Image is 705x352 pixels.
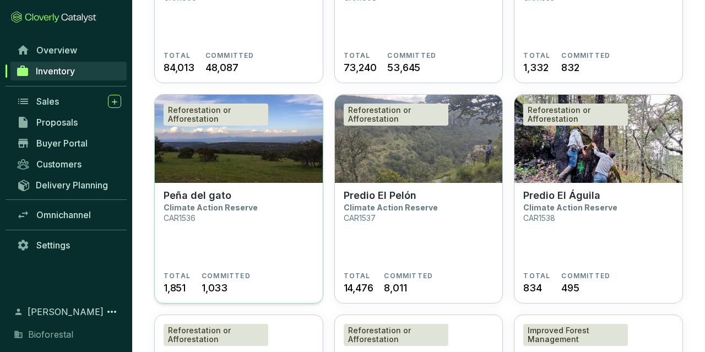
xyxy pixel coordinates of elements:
a: Overview [11,41,127,59]
span: 1,851 [164,280,186,295]
span: Proposals [36,117,78,128]
span: TOTAL [344,51,371,60]
span: 832 [561,60,579,75]
a: Settings [11,236,127,254]
a: Predio El PelónReforestation or AfforestationPredio El PelónClimate Action ReserveCAR1537TOTAL14,... [334,94,503,304]
span: 53,645 [387,60,420,75]
span: Inventory [36,66,75,77]
span: Bioforestal [28,328,73,341]
span: 495 [561,280,579,295]
a: Predio El ÁguilaReforestation or AfforestationPredio El ÁguilaClimate Action ReserveCAR1538TOTAL8... [514,94,683,304]
div: Improved Forest Management [523,324,628,346]
a: Sales [11,92,127,111]
span: 73,240 [344,60,377,75]
p: Climate Action Reserve [344,203,438,212]
span: COMMITTED [387,51,436,60]
a: Delivery Planning [11,176,127,194]
a: Inventory [10,62,127,80]
span: Omnichannel [36,209,91,220]
a: Customers [11,155,127,174]
span: COMMITTED [384,272,433,280]
p: CAR1538 [523,213,555,223]
p: Predio El Pelón [344,189,416,202]
span: 14,476 [344,280,373,295]
p: Predio El Águila [523,189,600,202]
p: Climate Action Reserve [523,203,617,212]
span: 834 [523,280,541,295]
span: 1,332 [523,60,548,75]
img: Peña del gato [155,95,323,183]
span: [PERSON_NAME] [28,305,104,318]
span: COMMITTED [561,51,610,60]
span: COMMITTED [202,272,251,280]
span: COMMITTED [561,272,610,280]
p: Climate Action Reserve [164,203,258,212]
span: 48,087 [205,60,238,75]
span: TOTAL [344,272,371,280]
img: Predio El Pelón [335,95,503,183]
p: CAR1537 [344,213,376,223]
span: Settings [36,240,70,251]
p: Peña del gato [164,189,231,202]
span: Sales [36,96,59,107]
a: Buyer Portal [11,134,127,153]
span: Overview [36,45,77,56]
span: TOTAL [164,272,191,280]
span: Customers [36,159,82,170]
span: 1,033 [202,280,227,295]
img: Predio El Águila [514,95,682,183]
p: CAR1536 [164,213,196,223]
span: TOTAL [523,51,550,60]
span: TOTAL [523,272,550,280]
a: Peña del gatoReforestation or AfforestationPeña del gatoClimate Action ReserveCAR1536TOTAL1,851CO... [154,94,323,304]
span: COMMITTED [205,51,254,60]
div: Reforestation or Afforestation [164,324,268,346]
div: Reforestation or Afforestation [164,104,268,126]
div: Reforestation or Afforestation [523,104,628,126]
span: TOTAL [164,51,191,60]
div: Reforestation or Afforestation [344,324,448,346]
span: Delivery Planning [36,180,108,191]
a: Omnichannel [11,205,127,224]
a: Proposals [11,113,127,132]
span: 8,011 [384,280,406,295]
span: Buyer Portal [36,138,88,149]
span: 84,013 [164,60,194,75]
div: Reforestation or Afforestation [344,104,448,126]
